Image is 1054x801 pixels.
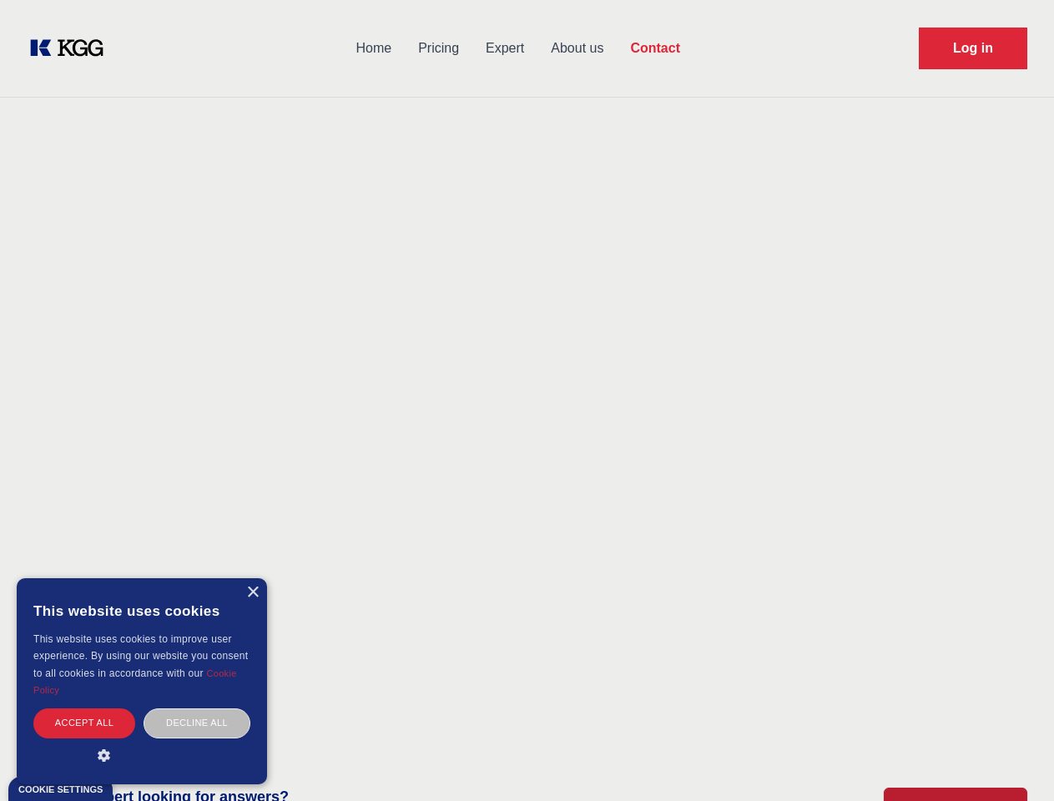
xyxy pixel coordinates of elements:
[919,28,1027,69] a: Request Demo
[144,708,250,738] div: Decline all
[33,591,250,631] div: This website uses cookies
[27,35,117,62] a: KOL Knowledge Platform: Talk to Key External Experts (KEE)
[472,27,537,70] a: Expert
[971,721,1054,801] iframe: Chat Widget
[342,27,405,70] a: Home
[33,633,248,679] span: This website uses cookies to improve user experience. By using our website you consent to all coo...
[18,785,103,794] div: Cookie settings
[33,708,135,738] div: Accept all
[33,668,237,695] a: Cookie Policy
[405,27,472,70] a: Pricing
[537,27,617,70] a: About us
[246,587,259,599] div: Close
[617,27,693,70] a: Contact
